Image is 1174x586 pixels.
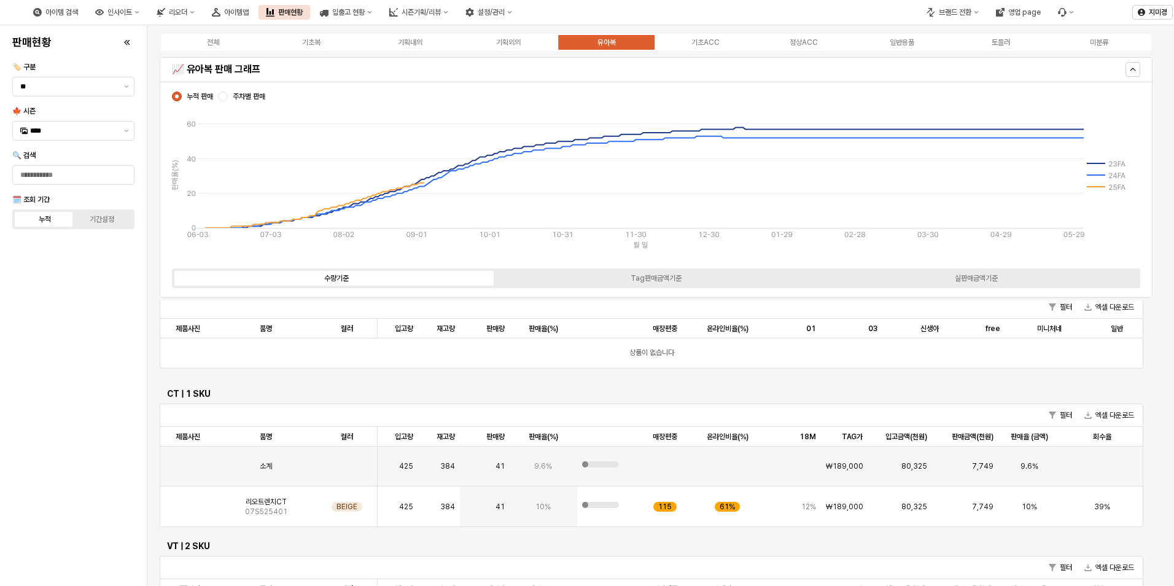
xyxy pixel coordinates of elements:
[395,324,413,334] span: 입고량
[246,497,287,507] span: 리오트렌치CT
[17,214,74,225] label: 누적
[1044,560,1077,575] button: 필터
[107,8,132,17] div: 인사이트
[478,8,505,17] div: 설정/관리
[656,37,754,48] label: 기초ACC
[1079,408,1139,423] button: 엑셀 다운로드
[1090,38,1108,47] div: 미분류
[187,92,213,101] span: 누적 판매
[919,5,986,20] button: 브랜드 전환
[204,5,256,20] button: 아이템맵
[399,461,413,471] span: 425
[1093,432,1111,442] span: 회수율
[989,5,1048,20] button: 영업 page
[458,5,519,20] button: 설정/관리
[972,502,993,512] span: 7,749
[885,432,927,442] span: 입고금액(천원)
[147,25,1174,586] main: App Frame
[972,461,993,471] span: 7,749
[332,8,365,17] div: 입출고 현황
[26,5,85,20] button: 아이템 검색
[1079,300,1139,314] button: 엑셀 다운로드
[341,432,353,442] span: 컬러
[341,324,353,334] span: 컬러
[890,38,914,47] div: 일반용품
[260,324,272,334] span: 품명
[382,5,456,20] div: 시즌기획/리뷰
[12,36,52,49] h4: 판매현황
[12,195,50,204] span: 🗓️ 조회 기간
[842,432,863,442] span: TAG가
[176,324,200,334] span: 제품사진
[88,5,147,20] button: 인사이트
[259,5,310,20] button: 판매현황
[955,274,998,283] div: 실판매금액기준
[278,8,303,17] div: 판매현황
[1037,324,1062,334] span: 미니처네
[12,151,36,160] span: 🔍 검색
[313,5,379,20] div: 입출고 현황
[164,37,262,48] label: 전체
[799,432,816,442] span: 18M
[826,461,863,471] span: ₩189,000
[302,38,321,47] div: 기초복
[1044,300,1077,314] button: 필터
[45,8,78,17] div: 아이템 검색
[985,324,1000,334] span: free
[653,432,677,442] span: 매장편중
[440,461,455,471] span: 384
[361,37,459,48] label: 기획내의
[801,502,816,512] span: 12%
[260,432,272,442] span: 품명
[790,38,818,47] div: 정상ACC
[806,324,816,334] span: 01
[658,502,672,512] span: 115
[951,37,1049,48] label: 토들러
[496,461,505,471] span: 41
[1011,432,1048,442] span: 판매율 (금액)
[720,502,735,512] span: 61%
[1022,502,1037,512] span: 10%
[176,432,200,442] span: 제품사진
[207,38,219,47] div: 전체
[486,432,505,442] span: 판매량
[437,324,455,334] span: 재고량
[12,107,36,115] span: 🍁 시즌
[169,8,187,17] div: 리오더
[826,502,863,512] span: ₩189,000
[1094,502,1110,512] span: 39%
[755,37,853,48] label: 정상ACC
[496,502,505,512] span: 41
[149,5,202,20] button: 리오더
[534,461,552,471] span: 9.6%
[260,461,272,471] span: 소계
[1020,461,1038,471] span: 9.6%
[496,273,816,284] label: Tag판매금액기준
[496,38,521,47] div: 기획외의
[262,37,360,48] label: 기초복
[90,215,114,224] div: 기간설정
[167,541,1136,552] h6: VT | 2 SKU
[1111,324,1123,334] span: 일반
[395,432,413,442] span: 입고량
[176,273,496,284] label: 수량기준
[74,214,131,225] label: 기간설정
[1132,5,1173,20] button: 지미경
[172,63,896,76] h5: 📈 유아복 판매 그래프
[324,274,349,283] div: 수량기준
[691,38,720,47] div: 기초ACC
[529,432,558,442] span: 판매율(%)
[952,432,993,442] span: 판매금액(천원)
[233,92,265,101] span: 주차별 판매
[529,324,558,334] span: 판매율(%)
[440,502,455,512] span: 384
[868,324,877,334] span: 03
[920,324,939,334] span: 신생아
[12,63,36,71] span: 🏷️ 구분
